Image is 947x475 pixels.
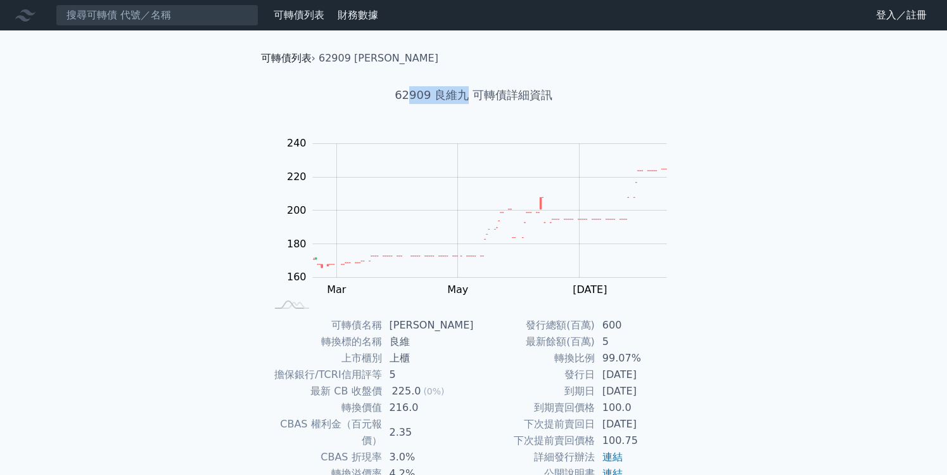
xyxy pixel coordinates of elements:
td: CBAS 折現率 [266,449,382,465]
td: 良維 [382,334,474,350]
tspan: 180 [287,238,307,250]
td: 216.0 [382,400,474,416]
td: 到期賣回價格 [474,400,595,416]
li: 62909 [PERSON_NAME] [319,51,438,66]
tspan: Mar [327,283,346,296]
td: 到期日 [474,383,595,400]
a: 連結 [602,451,623,463]
div: 225.0 [390,383,424,400]
td: 100.75 [595,433,682,449]
td: 3.0% [382,449,474,465]
td: [DATE] [595,367,682,383]
li: › [261,51,315,66]
td: 600 [595,317,682,334]
td: 下次提前賣回價格 [474,433,595,449]
td: 擔保銀行/TCRI信用評等 [266,367,382,383]
g: Chart [280,137,685,321]
tspan: May [447,283,468,296]
td: 最新 CB 收盤價 [266,383,382,400]
iframe: Chat Widget [884,414,947,475]
td: 上櫃 [382,350,474,367]
td: 轉換標的名稱 [266,334,382,350]
h1: 62909 良維九 可轉債詳細資訊 [251,86,697,104]
td: [DATE] [595,383,682,400]
span: (0%) [423,386,444,396]
td: 2.35 [382,416,474,449]
td: 100.0 [595,400,682,416]
td: 發行總額(百萬) [474,317,595,334]
a: 財務數據 [338,9,378,21]
tspan: 200 [287,204,307,216]
a: 登入／註冊 [866,5,937,25]
td: 轉換比例 [474,350,595,367]
tspan: [DATE] [573,283,607,296]
a: 可轉債列表 [274,9,324,21]
td: 上市櫃別 [266,350,382,367]
td: 可轉債名稱 [266,317,382,334]
td: [DATE] [595,416,682,433]
td: 發行日 [474,367,595,383]
td: [PERSON_NAME] [382,317,474,334]
td: 詳細發行辦法 [474,449,595,465]
input: 搜尋可轉債 代號／名稱 [56,4,258,26]
td: 最新餘額(百萬) [474,334,595,350]
div: 聊天小工具 [884,414,947,475]
td: 下次提前賣回日 [474,416,595,433]
td: 轉換價值 [266,400,382,416]
td: 99.07% [595,350,682,367]
td: 5 [382,367,474,383]
td: CBAS 權利金（百元報價） [266,416,382,449]
a: 可轉債列表 [261,52,312,64]
tspan: 220 [287,171,307,183]
tspan: 160 [287,271,307,283]
tspan: 240 [287,137,307,149]
td: 5 [595,334,682,350]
